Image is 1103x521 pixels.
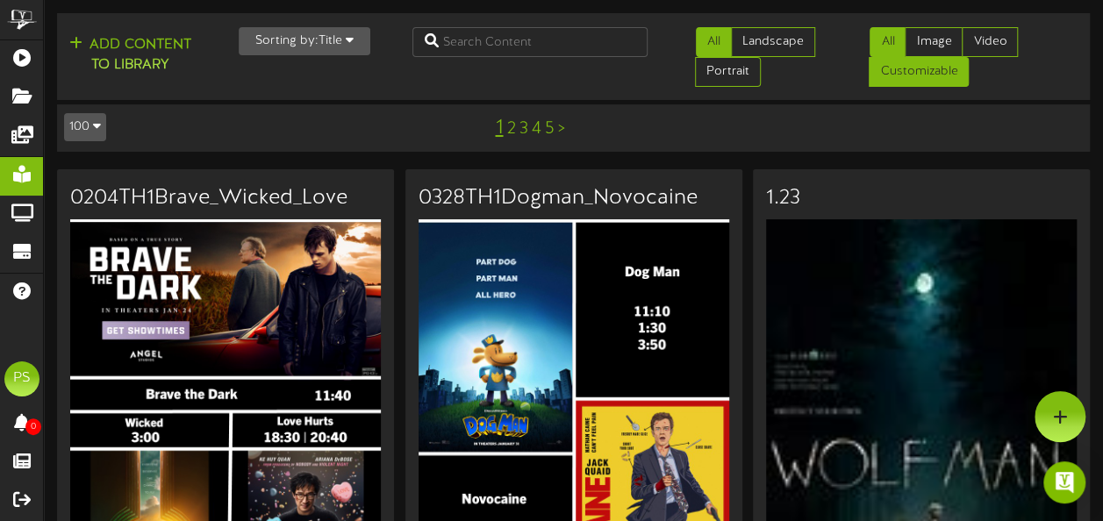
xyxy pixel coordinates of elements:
div: PS [4,361,39,396]
h3: 1.23 [766,187,1077,210]
a: 2 [506,119,515,139]
a: All [696,27,732,57]
a: Landscape [731,27,815,57]
button: 100 [64,113,106,141]
a: 4 [531,119,541,139]
a: All [870,27,906,57]
button: Sorting by:Title [239,27,370,55]
button: Add Contentto Library [64,34,197,76]
a: Video [962,27,1018,57]
a: Image [905,27,963,57]
h3: 0204TH1Brave_Wicked_Love [70,187,381,210]
a: 3 [519,119,527,139]
a: > [557,119,564,139]
a: Portrait [695,57,761,87]
input: Search Content [412,27,648,57]
div: Open Intercom Messenger [1043,461,1085,503]
a: 5 [544,119,554,139]
span: 0 [25,418,41,435]
a: Customizable [869,57,969,87]
h3: 0328TH1Dogman_Novocaine [419,187,729,210]
a: 1 [495,117,503,139]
